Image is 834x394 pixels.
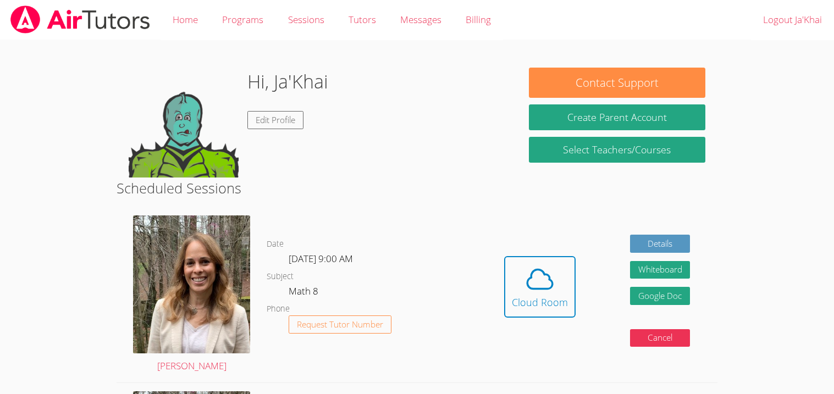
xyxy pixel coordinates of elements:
a: Edit Profile [247,111,303,129]
button: Cloud Room [504,256,576,318]
img: avatar.png [133,215,250,353]
button: Cancel [630,329,691,347]
a: [PERSON_NAME] [133,215,250,374]
button: Request Tutor Number [289,315,391,334]
h2: Scheduled Sessions [117,177,717,198]
a: Select Teachers/Courses [529,137,705,163]
span: Request Tutor Number [297,320,383,329]
span: [DATE] 9:00 AM [289,252,353,265]
a: Details [630,235,691,253]
button: Contact Support [529,68,705,98]
h1: Hi, Ja'Khai [247,68,328,96]
img: airtutors_banner-c4298cdbf04f3fff15de1276eac7730deb9818008684d7c2e4769d2f7ddbe033.png [9,5,151,34]
dt: Date [267,237,284,251]
div: Cloud Room [512,295,568,310]
span: Messages [400,13,441,26]
img: default.png [129,68,239,177]
dt: Subject [267,270,294,284]
button: Create Parent Account [529,104,705,130]
a: Google Doc [630,287,691,305]
button: Whiteboard [630,261,691,279]
dd: Math 8 [289,284,321,302]
dt: Phone [267,302,290,316]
